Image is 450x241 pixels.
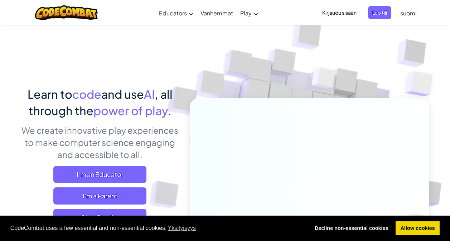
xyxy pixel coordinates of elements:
[240,9,252,17] span: Play
[53,209,146,226] button: Olen Oppilas
[197,3,237,23] a: Vanhemmat
[144,87,155,101] span: AI
[28,87,72,101] span: Learn to
[35,5,98,20] img: CodeCombat logo
[167,223,197,233] a: learn more about cookies
[168,103,171,118] span: .
[72,87,101,101] span: code
[396,221,440,236] a: allow cookies
[155,3,197,23] a: Educators
[368,6,391,19] button: Luo tili
[101,87,144,101] span: and use
[318,6,361,19] button: Kirjaudu sisään
[159,9,187,17] span: Educators
[93,103,168,118] span: power of play
[397,3,420,23] a: suomi
[53,187,146,205] a: I'm a Parent
[237,3,262,23] a: Play
[53,166,146,183] a: I'm an Educator
[400,9,417,17] span: suomi
[10,223,304,233] span: CodeCombat uses a few essential and non-essential cookies.
[21,124,179,161] p: We create innovative play experiences to make computer science engaging and accessible to all.
[298,53,349,107] img: Overlap cubes
[310,221,393,236] a: deny cookies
